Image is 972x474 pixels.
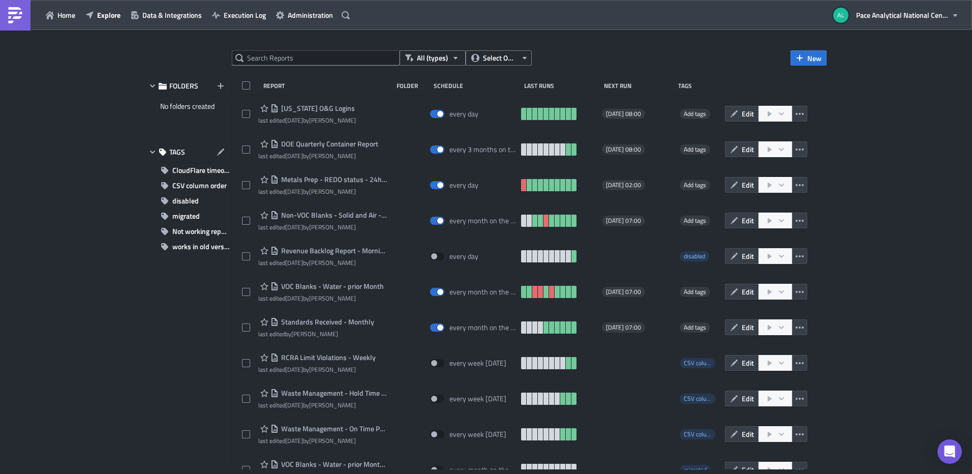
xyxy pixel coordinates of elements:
[172,224,229,239] span: Not working report either
[684,251,705,261] span: disabled
[258,188,387,195] div: last edited by [PERSON_NAME]
[258,116,356,124] div: last edited by [PERSON_NAME]
[207,7,271,23] a: Execution Log
[742,322,754,333] span: Edit
[449,323,517,332] div: every month on the 1st
[279,389,387,398] span: Waste Management - Hold Time Performance Detail - Weekly
[258,223,387,231] div: last edited by [PERSON_NAME]
[434,82,519,90] div: Schedule
[466,50,532,66] button: Select Owner
[172,178,227,193] span: CSV column order
[725,426,759,442] button: Edit
[145,178,229,193] button: CSV column order
[604,82,674,90] div: Next Run
[285,293,303,303] time: 2025-05-01T17:35:39Z
[725,177,759,193] button: Edit
[684,429,729,439] span: CSV column order
[725,391,759,406] button: Edit
[279,104,355,113] span: Colorado O&G Logins
[258,294,384,302] div: last edited by [PERSON_NAME]
[279,139,378,149] span: DOE Quarterly Container Report
[142,10,202,20] span: Data & Integrations
[449,109,478,118] div: every day
[684,322,706,332] span: Add tags
[397,82,429,90] div: Folder
[680,394,715,404] span: CSV column order
[684,287,706,297] span: Add tags
[224,10,266,20] span: Execution Log
[285,365,303,374] time: 2025-07-18T18:21:30Z
[449,430,506,439] div: every week on Monday
[271,7,338,23] button: Administration
[742,251,754,261] span: Edit
[145,239,229,254] button: works in old version...
[606,145,641,154] span: [DATE] 08:00
[258,437,387,445] div: last edited by [PERSON_NAME]
[684,216,706,225] span: Add tags
[145,163,229,178] button: CloudFlare timeout
[680,251,709,261] span: disabled
[742,429,754,439] span: Edit
[742,358,754,368] span: Edit
[742,286,754,297] span: Edit
[263,82,391,90] div: Report
[449,181,478,190] div: every day
[684,109,706,118] span: Add tags
[725,284,759,300] button: Edit
[57,10,75,20] span: Home
[258,259,387,266] div: last edited by [PERSON_NAME]
[172,193,199,209] span: disabled
[725,248,759,264] button: Edit
[169,81,198,91] span: FOLDERS
[232,50,400,66] input: Search Reports
[41,7,80,23] button: Home
[172,209,200,224] span: migrated
[449,394,506,403] div: every week on Monday
[258,366,376,373] div: last edited by [PERSON_NAME]
[172,239,229,254] span: works in old version...
[742,215,754,226] span: Edit
[285,258,303,268] time: 2025-04-28T16:45:28Z
[97,10,120,20] span: Explore
[606,323,641,332] span: [DATE] 07:00
[791,50,827,66] button: New
[449,359,506,368] div: every week on Monday
[937,439,962,464] div: Open Intercom Messenger
[856,10,948,20] span: Pace Analytical National Center for Testing and Innovation
[288,10,333,20] span: Administration
[285,400,303,410] time: 2025-05-06T13:38:38Z
[449,287,517,297] div: every month on the 1st
[684,358,729,368] span: CSV column order
[684,394,729,403] span: CSV column order
[279,175,387,184] span: Metals Prep - REDO status - 24hrs
[678,82,721,90] div: Tags
[680,287,710,297] span: Add tags
[285,115,303,125] time: 2025-08-08T14:11:04Z
[285,222,303,232] time: 2025-05-01T17:35:05Z
[80,7,126,23] button: Explore
[725,319,759,335] button: Edit
[725,141,759,157] button: Edit
[483,52,517,64] span: Select Owner
[145,193,229,209] button: disabled
[145,224,229,239] button: Not working report either
[279,353,376,362] span: RCRA Limit Violations - Weekly
[680,358,715,368] span: CSV column order
[680,216,710,226] span: Add tags
[725,355,759,371] button: Edit
[126,7,207,23] button: Data & Integrations
[145,97,229,116] div: No folders created
[684,144,706,154] span: Add tags
[606,110,641,118] span: [DATE] 08:00
[742,180,754,190] span: Edit
[725,106,759,122] button: Edit
[449,145,517,154] div: every 3 months on the 1st
[827,4,964,26] button: Pace Analytical National Center for Testing and Innovation
[680,109,710,119] span: Add tags
[285,187,303,196] time: 2025-04-29T16:13:11Z
[145,209,229,224] button: migrated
